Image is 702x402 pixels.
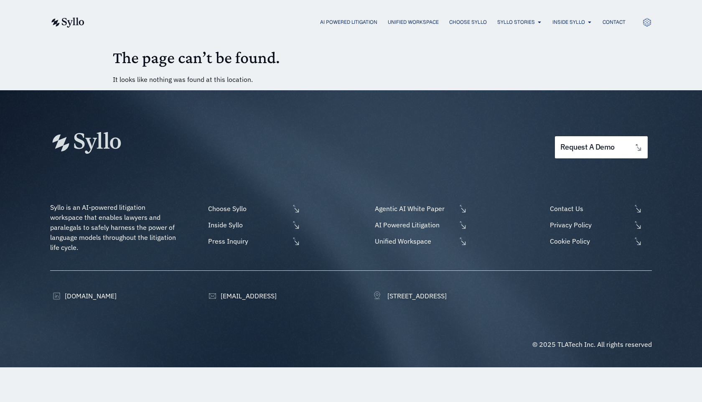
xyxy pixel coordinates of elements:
[373,236,467,246] a: Unified Workspace
[548,204,631,214] span: Contact Us
[548,220,652,230] a: Privacy Policy
[101,18,626,26] div: Menu Toggle
[320,18,377,26] a: AI Powered Litigation
[497,18,535,26] a: Syllo Stories
[385,291,447,301] span: [STREET_ADDRESS]
[101,18,626,26] nav: Menu
[548,236,652,246] a: Cookie Policy
[388,18,439,26] a: Unified Workspace
[548,204,652,214] a: Contact Us
[50,18,84,28] img: syllo
[373,204,456,214] span: Agentic AI White Paper
[206,291,277,301] a: [EMAIL_ADDRESS]
[449,18,487,26] a: Choose Syllo
[206,204,290,214] span: Choose Syllo
[206,236,290,246] span: Press Inquiry
[63,291,117,301] span: [DOMAIN_NAME]
[560,143,615,151] span: request a demo
[548,220,631,230] span: Privacy Policy
[206,236,300,246] a: Press Inquiry
[206,204,300,214] a: Choose Syllo
[532,340,652,349] span: © 2025 TLATech Inc. All rights reserved
[373,220,456,230] span: AI Powered Litigation
[50,291,117,301] a: [DOMAIN_NAME]
[113,74,589,84] p: It looks like nothing was found at this location.
[373,236,456,246] span: Unified Workspace
[219,291,277,301] span: [EMAIL_ADDRESS]
[206,220,300,230] a: Inside Syllo
[548,236,631,246] span: Cookie Policy
[206,220,290,230] span: Inside Syllo
[113,48,589,68] h1: The page can’t be found.
[373,204,467,214] a: Agentic AI White Paper
[373,291,447,301] a: [STREET_ADDRESS]
[603,18,626,26] a: Contact
[552,18,585,26] a: Inside Syllo
[373,220,467,230] a: AI Powered Litigation
[555,136,648,158] a: request a demo
[50,203,178,252] span: Syllo is an AI-powered litigation workspace that enables lawyers and paralegals to safely harness...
